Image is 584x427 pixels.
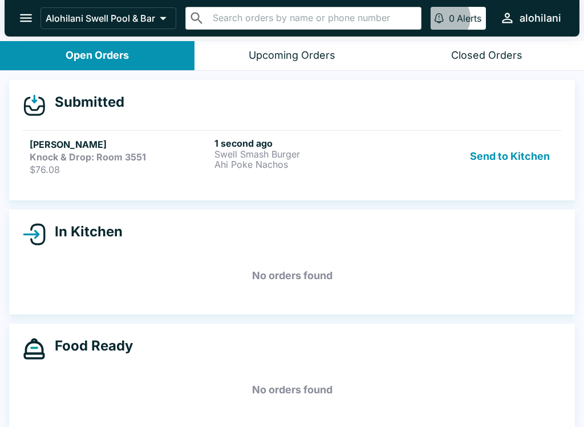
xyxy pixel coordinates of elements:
[214,149,395,159] p: Swell Smash Burger
[30,164,210,175] p: $76.08
[214,138,395,149] h6: 1 second ago
[457,13,481,24] p: Alerts
[30,138,210,151] h5: [PERSON_NAME]
[451,49,522,62] div: Closed Orders
[465,138,554,175] button: Send to Kitchen
[46,13,155,24] p: Alohilani Swell Pool & Bar
[214,159,395,170] p: Ahi Poke Nachos
[46,337,133,355] h4: Food Ready
[520,11,561,25] div: alohilani
[11,3,40,33] button: open drawer
[23,255,561,296] h5: No orders found
[249,49,335,62] div: Upcoming Orders
[449,13,455,24] p: 0
[30,151,146,163] strong: Knock & Drop: Room 3551
[40,7,176,29] button: Alohilani Swell Pool & Bar
[495,6,566,30] button: alohilani
[46,223,123,240] h4: In Kitchen
[23,369,561,410] h5: No orders found
[209,10,416,26] input: Search orders by name or phone number
[66,49,129,62] div: Open Orders
[46,94,124,111] h4: Submitted
[23,130,561,182] a: [PERSON_NAME]Knock & Drop: Room 3551$76.081 second agoSwell Smash BurgerAhi Poke NachosSend to Ki...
